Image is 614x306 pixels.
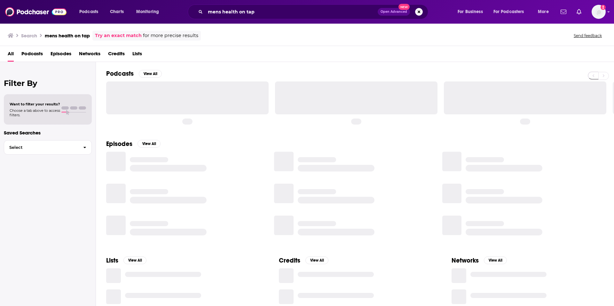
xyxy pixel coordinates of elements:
h3: Search [21,33,37,39]
h2: Credits [279,256,300,264]
a: Show notifications dropdown [558,6,569,17]
a: Show notifications dropdown [574,6,584,17]
a: CreditsView All [279,256,328,264]
a: Lists [132,49,142,62]
span: Monitoring [136,7,159,16]
a: Episodes [51,49,71,62]
span: Choose a tab above to access filters. [10,108,60,117]
button: View All [138,140,161,148]
button: View All [139,70,162,78]
button: open menu [453,7,491,17]
img: User Profile [592,5,606,19]
h2: Episodes [106,140,132,148]
button: Send feedback [572,33,604,38]
h2: Networks [452,256,479,264]
span: For Business [458,7,483,16]
a: Podcasts [21,49,43,62]
div: Search podcasts, credits, & more... [194,4,434,19]
h2: Lists [106,256,118,264]
a: Networks [79,49,100,62]
button: View All [123,256,146,264]
span: For Podcasters [493,7,524,16]
span: Charts [110,7,124,16]
img: Podchaser - Follow, Share and Rate Podcasts [5,6,67,18]
button: open menu [533,7,557,17]
h3: mens health on tap [45,33,90,39]
span: New [398,4,410,10]
button: View All [305,256,328,264]
a: Charts [106,7,128,17]
a: EpisodesView All [106,140,161,148]
input: Search podcasts, credits, & more... [205,7,378,17]
span: Want to filter your results? [10,102,60,106]
span: Select [4,145,78,149]
h2: Podcasts [106,70,134,78]
span: for more precise results [143,32,198,39]
svg: Add a profile image [601,5,606,10]
button: View All [484,256,507,264]
button: Open AdvancedNew [378,8,410,16]
a: Credits [108,49,125,62]
button: open menu [132,7,167,17]
a: PodcastsView All [106,70,162,78]
button: Show profile menu [592,5,606,19]
a: Try an exact match [95,32,142,39]
span: Logged in as lucyneubeck [592,5,606,19]
span: Open Advanced [381,10,407,13]
button: Select [4,140,92,155]
a: All [8,49,14,62]
p: Saved Searches [4,130,92,136]
h2: Filter By [4,79,92,88]
span: Podcasts [79,7,98,16]
button: open menu [489,7,533,17]
button: open menu [75,7,106,17]
a: NetworksView All [452,256,507,264]
a: ListsView All [106,256,146,264]
span: More [538,7,549,16]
